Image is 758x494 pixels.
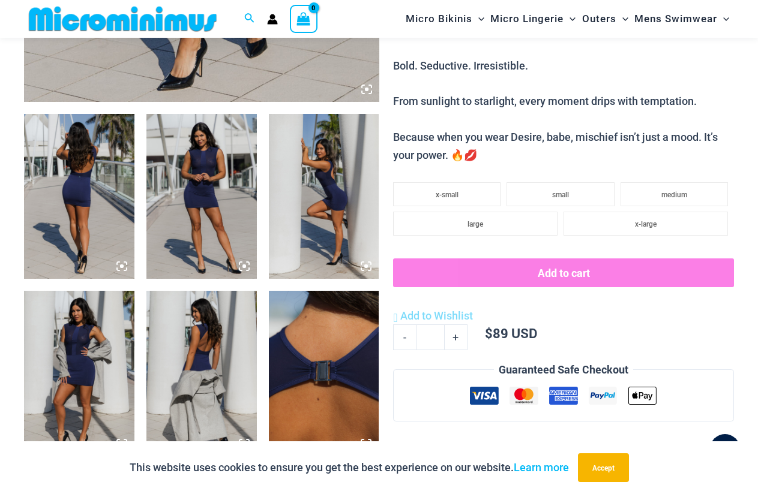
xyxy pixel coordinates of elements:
span: Outers [582,4,616,34]
img: Desire Me Navy 5192 Dress [146,291,257,456]
button: Accept [578,453,629,482]
button: Add to cart [393,258,734,287]
img: Desire Me Navy 5192 Dress [269,291,379,456]
span: Menu Toggle [564,4,576,34]
a: + [445,324,468,350]
a: - [393,324,416,350]
img: Desire Me Navy 5192 Dress [24,114,134,279]
bdi: 89 USD [485,324,537,342]
img: Desire Me Navy 5192 Dress [269,114,379,279]
li: medium [621,182,728,206]
a: Micro BikinisMenu ToggleMenu Toggle [403,4,487,34]
li: x-small [393,182,501,206]
a: Learn more [514,461,569,474]
span: Menu Toggle [472,4,484,34]
a: OutersMenu ToggleMenu Toggle [579,4,631,34]
a: Search icon link [244,11,255,26]
span: small [552,191,569,199]
span: x-large [635,220,657,228]
span: Menu Toggle [717,4,729,34]
a: Account icon link [267,14,278,25]
p: This website uses cookies to ensure you get the best experience on our website. [130,459,569,477]
li: x-large [564,212,728,236]
nav: Site Navigation [401,2,734,36]
img: MM SHOP LOGO FLAT [24,5,221,32]
a: Add to Wishlist [393,307,473,325]
span: Micro Lingerie [490,4,564,34]
span: Mens Swimwear [634,4,717,34]
span: large [468,220,483,228]
img: Desire Me Navy 5192 Dress [146,114,257,279]
span: $ [485,324,493,342]
span: Add to Wishlist [400,309,473,322]
legend: Guaranteed Safe Checkout [494,361,633,379]
span: medium [661,191,687,199]
a: Mens SwimwearMenu ToggleMenu Toggle [631,4,732,34]
span: Micro Bikinis [406,4,472,34]
input: Product quantity [416,324,444,350]
li: small [507,182,614,206]
a: View Shopping Cart, empty [290,5,317,32]
a: Micro LingerieMenu ToggleMenu Toggle [487,4,579,34]
li: large [393,212,558,236]
span: x-small [436,191,459,199]
img: Desire Me Navy 5192 Dress [24,291,134,456]
span: Menu Toggle [616,4,628,34]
